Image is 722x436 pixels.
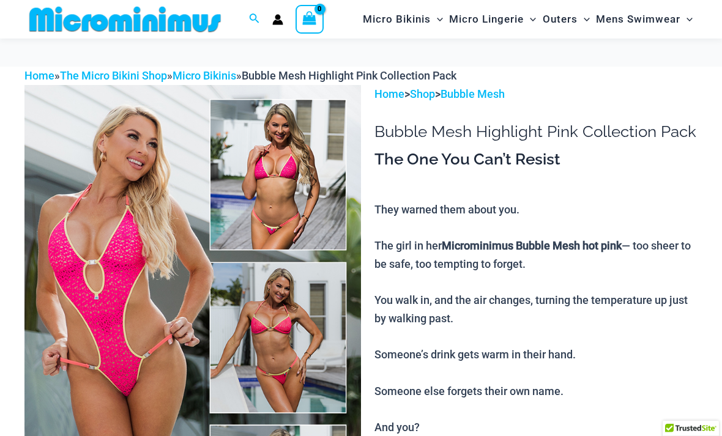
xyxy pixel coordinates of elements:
[446,4,539,35] a: Micro LingerieMenu ToggleMenu Toggle
[442,239,622,252] b: Microminimus Bubble Mesh hot pink
[242,69,456,82] span: Bubble Mesh Highlight Pink Collection Pack
[374,87,404,100] a: Home
[374,149,698,170] h3: The One You Can’t Resist
[249,12,260,27] a: Search icon link
[593,4,696,35] a: Mens SwimwearMenu ToggleMenu Toggle
[374,122,698,141] h1: Bubble Mesh Highlight Pink Collection Pack
[296,5,324,33] a: View Shopping Cart, empty
[596,4,680,35] span: Mens Swimwear
[60,69,167,82] a: The Micro Bikini Shop
[272,14,283,25] a: Account icon link
[358,2,698,37] nav: Site Navigation
[173,69,236,82] a: Micro Bikinis
[540,4,593,35] a: OutersMenu ToggleMenu Toggle
[24,69,54,82] a: Home
[543,4,578,35] span: Outers
[410,87,435,100] a: Shop
[363,4,431,35] span: Micro Bikinis
[680,4,693,35] span: Menu Toggle
[360,4,446,35] a: Micro BikinisMenu ToggleMenu Toggle
[374,85,698,103] p: > >
[524,4,536,35] span: Menu Toggle
[449,4,524,35] span: Micro Lingerie
[24,69,456,82] span: » » »
[431,4,443,35] span: Menu Toggle
[24,6,226,33] img: MM SHOP LOGO FLAT
[578,4,590,35] span: Menu Toggle
[441,87,505,100] a: Bubble Mesh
